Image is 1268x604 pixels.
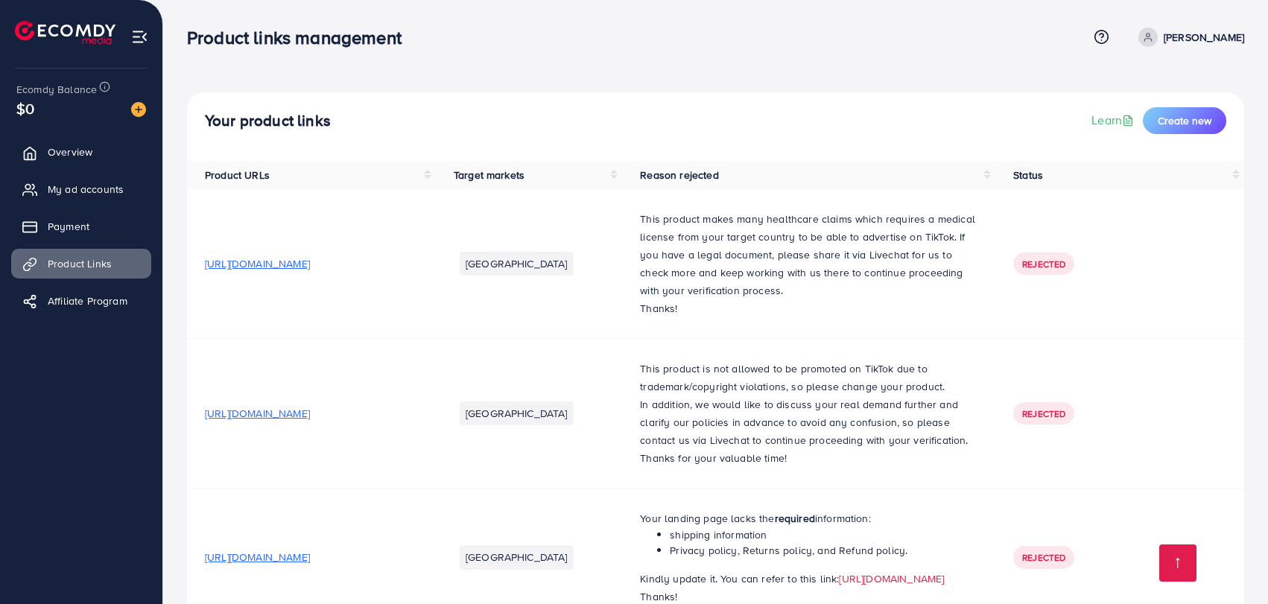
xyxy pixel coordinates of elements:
[640,395,977,449] p: In addition, we would like to discuss your real demand further and clarify our policies in advanc...
[15,21,115,44] img: logo
[11,212,151,241] a: Payment
[839,571,944,586] a: [URL][DOMAIN_NAME]
[454,168,524,182] span: Target markets
[640,360,977,395] p: This product is not allowed to be promoted on TikTok due to trademark/copyright violations, so pl...
[1143,107,1226,134] button: Create new
[1164,28,1244,46] p: [PERSON_NAME]
[48,182,124,197] span: My ad accounts
[11,174,151,204] a: My ad accounts
[205,406,310,421] span: [URL][DOMAIN_NAME]
[11,249,151,279] a: Product Links
[48,256,112,271] span: Product Links
[640,570,977,588] p: Kindly update it. You can refer to this link:
[1022,551,1065,564] span: Rejected
[775,511,815,526] strong: required
[205,550,310,565] span: [URL][DOMAIN_NAME]
[205,168,270,182] span: Product URLs
[640,168,718,182] span: Reason rejected
[640,509,977,527] p: Your landing page lacks the information:
[670,543,977,558] li: Privacy policy, Returns policy, and Refund policy.
[205,112,331,130] h4: Your product links
[48,293,127,308] span: Affiliate Program
[11,137,151,167] a: Overview
[1091,112,1137,129] a: Learn
[187,27,413,48] h3: Product links management
[11,286,151,316] a: Affiliate Program
[460,401,574,425] li: [GEOGRAPHIC_DATA]
[640,299,977,317] p: Thanks!
[1132,28,1244,47] a: [PERSON_NAME]
[460,545,574,569] li: [GEOGRAPHIC_DATA]
[1158,113,1211,128] span: Create new
[48,144,92,159] span: Overview
[460,252,574,276] li: [GEOGRAPHIC_DATA]
[640,210,977,299] p: This product makes many healthcare claims which requires a medical license from your target count...
[131,102,146,117] img: image
[1013,168,1043,182] span: Status
[16,82,97,97] span: Ecomdy Balance
[670,527,977,542] li: shipping information
[205,256,310,271] span: [URL][DOMAIN_NAME]
[1022,258,1065,270] span: Rejected
[131,28,148,45] img: menu
[16,98,34,119] span: $0
[1022,407,1065,420] span: Rejected
[640,449,977,467] p: Thanks for your valuable time!
[48,219,89,234] span: Payment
